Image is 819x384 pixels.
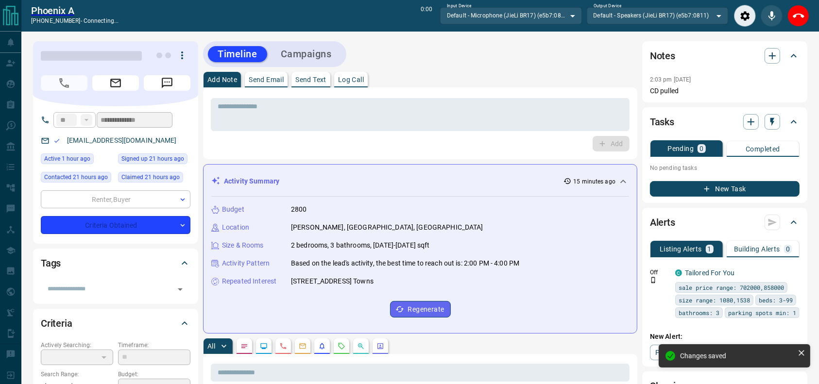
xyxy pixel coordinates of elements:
[700,145,703,152] p: 0
[587,7,728,24] div: Default - Speakers (JieLi BR17) (e5b7:0811)
[573,177,615,186] p: 15 minutes ago
[44,172,108,182] span: Contacted 21 hours ago
[761,5,783,27] div: Mute
[211,172,629,190] div: Activity Summary15 minutes ago
[650,268,669,277] p: Off
[734,246,780,252] p: Building Alerts
[249,76,284,83] p: Send Email
[41,316,72,331] h2: Criteria
[746,146,780,152] p: Completed
[650,181,800,197] button: New Task
[41,255,61,271] h2: Tags
[240,342,248,350] svg: Notes
[121,172,180,182] span: Claimed 21 hours ago
[650,76,691,83] p: 2:03 pm [DATE]
[207,343,215,350] p: All
[31,5,119,17] a: Phoenix A
[708,246,712,252] p: 1
[222,204,244,215] p: Budget
[84,17,119,24] span: connecting...
[291,240,430,250] p: 2 bedrooms, 3 bathrooms, [DATE]-[DATE] sqft
[786,246,790,252] p: 0
[41,341,113,350] p: Actively Searching:
[440,7,581,24] div: Default - Microphone (JieLi BR17) (e5b7:0811)
[650,345,700,360] a: Property
[41,312,190,335] div: Criteria
[650,48,675,64] h2: Notes
[299,342,307,350] svg: Emails
[41,75,87,91] span: Call
[680,352,794,360] div: Changes saved
[291,258,519,268] p: Based on the lead's activity, the best time to reach out is: 2:00 PM - 4:00 PM
[41,172,113,185] div: Wed Aug 13 2025
[41,370,113,379] p: Search Range:
[207,76,237,83] p: Add Note
[224,176,279,186] p: Activity Summary
[53,137,60,144] svg: Email Valid
[650,277,657,284] svg: Push Notification Only
[295,76,326,83] p: Send Text
[318,342,326,350] svg: Listing Alerts
[376,342,384,350] svg: Agent Actions
[685,269,734,277] a: Tailored For You
[291,204,307,215] p: 2800
[291,222,483,233] p: [PERSON_NAME], [GEOGRAPHIC_DATA], [GEOGRAPHIC_DATA]
[390,301,451,317] button: Regenerate
[650,114,674,130] h2: Tasks
[118,370,190,379] p: Budget:
[222,222,249,233] p: Location
[271,46,341,62] button: Campaigns
[121,154,184,164] span: Signed up 21 hours ago
[679,283,784,292] span: sale price range: 702000,858000
[173,283,187,296] button: Open
[41,190,190,208] div: Renter , Buyer
[41,251,190,275] div: Tags
[260,342,268,350] svg: Lead Browsing Activity
[421,5,432,27] p: 0:00
[222,240,264,250] p: Size & Rooms
[650,86,800,96] p: CD pulled
[759,295,793,305] span: beds: 3-99
[222,276,276,286] p: Repeated Interest
[357,342,365,350] svg: Opportunities
[650,161,800,175] p: No pending tasks
[222,258,270,268] p: Activity Pattern
[650,215,675,230] h2: Alerts
[787,5,809,27] div: End Call
[92,75,139,91] span: Email
[650,44,800,67] div: Notes
[650,110,800,134] div: Tasks
[675,269,682,276] div: condos.ca
[338,76,364,83] p: Log Call
[41,216,190,234] div: Criteria Obtained
[41,153,113,167] div: Thu Aug 14 2025
[728,308,796,317] span: parking spots min: 1
[291,276,374,286] p: [STREET_ADDRESS] Towns
[144,75,190,91] span: Message
[67,136,177,144] a: [EMAIL_ADDRESS][DOMAIN_NAME]
[118,341,190,350] p: Timeframe:
[679,308,719,317] span: bathrooms: 3
[118,153,190,167] div: Wed Aug 13 2025
[31,17,119,25] p: [PHONE_NUMBER] -
[679,295,750,305] span: size range: 1080,1538
[660,246,702,252] p: Listing Alerts
[338,342,345,350] svg: Requests
[650,211,800,234] div: Alerts
[594,3,621,9] label: Output Device
[118,172,190,185] div: Wed Aug 13 2025
[650,332,800,342] p: New Alert:
[667,145,694,152] p: Pending
[447,3,472,9] label: Input Device
[208,46,267,62] button: Timeline
[734,5,756,27] div: Audio Settings
[279,342,287,350] svg: Calls
[44,154,90,164] span: Active 1 hour ago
